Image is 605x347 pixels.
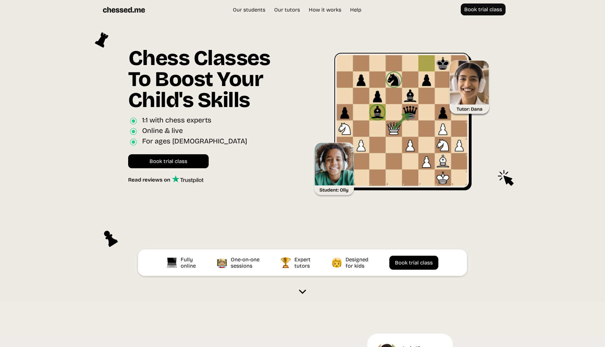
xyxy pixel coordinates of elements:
div: Online & live [142,126,183,136]
h1: Chess Classes To Boost Your Child's Skills [128,48,292,116]
div: Designed for kids [346,256,370,269]
div: Expert tutors [294,256,312,269]
a: Help [347,6,365,13]
div: 1:1 with chess experts [142,116,211,126]
a: How it works [305,6,345,13]
a: Book trial class [389,256,438,270]
a: Book trial class [461,3,506,15]
div: Read reviews on [128,177,172,183]
a: Read reviews on [128,175,203,183]
div: One-on-one sessions [231,256,261,269]
div: Fully online [181,256,197,269]
a: Book trial class [128,154,209,168]
div: For ages [DEMOGRAPHIC_DATA] [142,137,247,147]
a: Our tutors [271,6,304,13]
a: Our students [229,6,269,13]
